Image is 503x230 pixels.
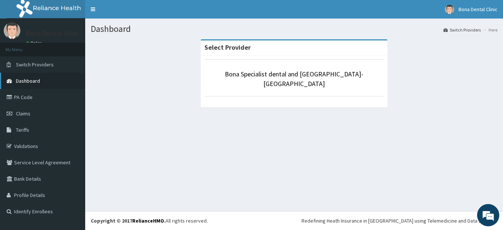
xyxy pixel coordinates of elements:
span: Claims [16,110,30,117]
li: Here [482,27,497,33]
a: Online [26,40,44,46]
span: Switch Providers [16,61,54,68]
span: Tariffs [16,126,29,133]
textarea: Type your message and hit 'Enter' [4,152,141,178]
span: Bona Dental Clinic [459,6,497,13]
a: Switch Providers [443,27,481,33]
h1: Dashboard [91,24,497,34]
span: Dashboard [16,78,40,84]
footer: All rights reserved. [85,211,503,230]
div: Chat with us now [39,42,124,51]
div: Redefining Heath Insurance in [GEOGRAPHIC_DATA] using Telemedicine and Data Science! [302,217,497,224]
div: Minimize live chat window [121,4,139,22]
strong: Copyright © 2017 . [91,217,166,224]
span: We're online! [43,68,102,143]
strong: Select Provider [204,43,251,52]
p: Bona Dental Clinic [26,30,79,37]
img: User Image [445,5,454,14]
a: RelianceHMO [132,217,164,224]
img: User Image [4,22,20,39]
img: d_794563401_company_1708531726252_794563401 [14,37,30,56]
a: Bona Specialist dental and [GEOGRAPHIC_DATA]- [GEOGRAPHIC_DATA] [225,70,363,88]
